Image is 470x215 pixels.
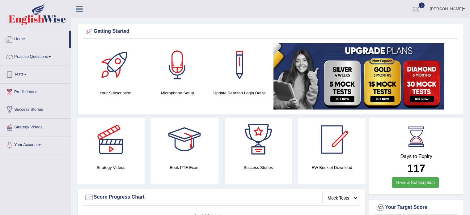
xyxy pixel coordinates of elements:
img: small5.jpg [273,43,444,110]
h4: EW Booklet Download [298,164,366,171]
h4: Strategy Videos [77,164,145,171]
h4: Days to Expiry [376,154,457,159]
h4: Update Pearson Login Detail [212,90,268,96]
a: Your Account [0,136,71,152]
a: Home [0,31,69,46]
div: Getting Started [84,27,457,36]
b: 117 [407,162,425,174]
h4: Your Subscription [87,90,143,96]
a: Strategy Videos [0,119,71,134]
a: Tests [0,66,71,81]
span: 0 [419,2,425,8]
a: Predictions [0,84,71,99]
div: Your Target Score [376,203,457,212]
a: Practice Questions [0,48,71,64]
div: Score Progress Chart [84,193,358,202]
a: Success Stories [0,101,71,117]
h4: Book PTE Exam [151,164,218,171]
h4: Microphone Setup [150,90,205,96]
a: Renew Subscription [392,177,439,188]
h4: Success Stories [225,164,292,171]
